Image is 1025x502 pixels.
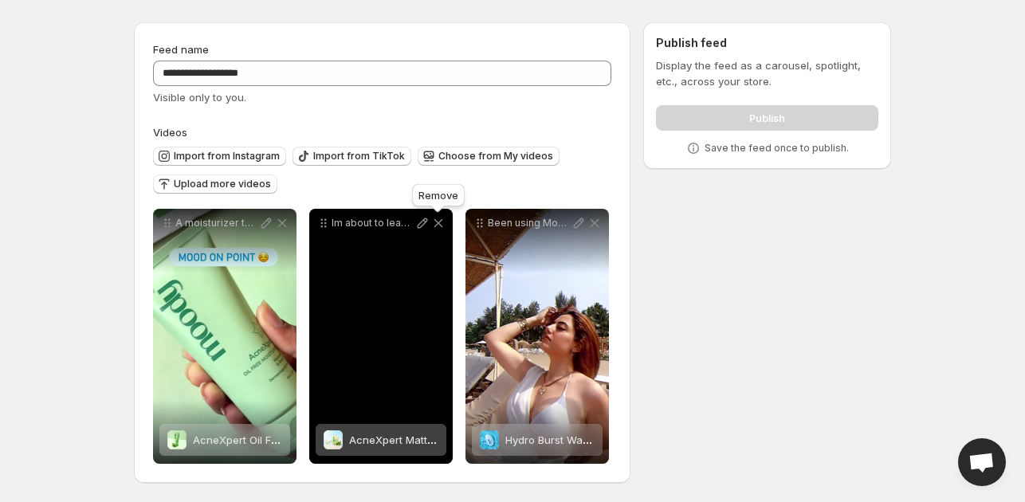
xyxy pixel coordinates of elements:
p: Save the feed once to publish. [705,142,849,155]
span: Visible only to you. [153,91,246,104]
p: A moisturizer that actually gets it No drama no heavy feels just clear happy skin [175,217,258,229]
p: Been using Moodys Hydro Burst Water Sunscreen SPF 50 PA lately and honestly its so good Its super... [488,217,571,229]
span: Feed name [153,43,209,56]
p: Display the feed as a carousel, spotlight, etc., across your store. [656,57,878,89]
p: Im about to leave to the oily skin club because I started using Moodys AcneXpert Mattifying SPF 5... [332,217,414,229]
div: Im about to leave to the oily skin club because I started using Moodys AcneXpert Mattifying SPF 5... [309,209,453,464]
h2: Publish feed [656,35,878,51]
img: AcneXpert Oil Free Moisturizer with Niacinamide & Green Tea [167,430,187,449]
span: Import from TikTok [313,150,405,163]
div: Been using Moodys Hydro Burst Water Sunscreen SPF 50 PA lately and honestly its so good Its super... [465,209,609,464]
button: Import from TikTok [293,147,411,166]
span: AcneXpert Mattifying SPF 50 PA ++++ [MEDICAL_DATA] for Oil & Acne Control [349,433,740,446]
a: Open chat [958,438,1006,486]
img: AcneXpert Mattifying SPF 50 PA ++++ Niacinamide for Oil & Acne Control [324,430,343,449]
span: Videos [153,126,187,139]
span: Upload more videos [174,178,271,190]
button: Choose from My videos [418,147,560,166]
button: Import from Instagram [153,147,286,166]
div: A moisturizer that actually gets it No drama no heavy feels just clear happy skinAcneXpert Oil Fr... [153,209,297,464]
button: Upload more videos [153,175,277,194]
span: Import from Instagram [174,150,280,163]
span: Choose from My videos [438,150,553,163]
span: AcneXpert Oil Free Moisturizer with [MEDICAL_DATA] & Green Tea [193,433,524,446]
img: Hydro Burst Water Sunscreen with SPF 50 PA++++ [480,430,499,449]
span: Hydro Burst Water Sunscreen with SPF 50 PA++++ [505,433,760,446]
